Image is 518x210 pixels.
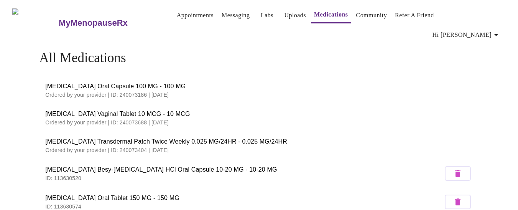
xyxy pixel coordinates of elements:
button: Labs [255,8,279,23]
button: Uploads [281,8,309,23]
span: [MEDICAL_DATA] Vaginal Tablet 10 MCG - 10 MCG [45,109,473,119]
a: Messaging [222,10,250,21]
button: Medications [311,7,351,23]
a: MyMenopauseRx [58,10,158,36]
button: Community [353,8,390,23]
span: Hi [PERSON_NAME] [432,30,501,40]
span: [MEDICAL_DATA] Oral Tablet 150 MG - 150 MG [45,193,443,203]
h4: All Medications [39,50,479,66]
p: ID: 113630520 [45,174,443,182]
button: Messaging [219,8,253,23]
button: Appointments [174,8,217,23]
button: Hi [PERSON_NAME] [429,27,504,43]
img: MyMenopauseRx Logo [12,8,58,37]
button: Refer a Friend [392,8,437,23]
a: Community [356,10,387,21]
p: Ordered by your provider | ID: 240073186 | [DATE] [45,91,473,99]
span: [MEDICAL_DATA] Oral Capsule 100 MG - 100 MG [45,82,473,91]
a: Medications [314,9,348,20]
a: Uploads [284,10,306,21]
p: Ordered by your provider | ID: 240073688 | [DATE] [45,119,473,126]
a: Appointments [177,10,214,21]
span: [MEDICAL_DATA] Transdermal Patch Twice Weekly 0.025 MG/24HR - 0.025 MG/24HR [45,137,473,146]
h3: MyMenopauseRx [59,18,128,28]
p: Ordered by your provider | ID: 240073404 | [DATE] [45,146,473,154]
a: Refer a Friend [395,10,434,21]
a: Labs [261,10,273,21]
span: [MEDICAL_DATA] Besy-[MEDICAL_DATA] HCl Oral Capsule 10-20 MG - 10-20 MG [45,165,443,174]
